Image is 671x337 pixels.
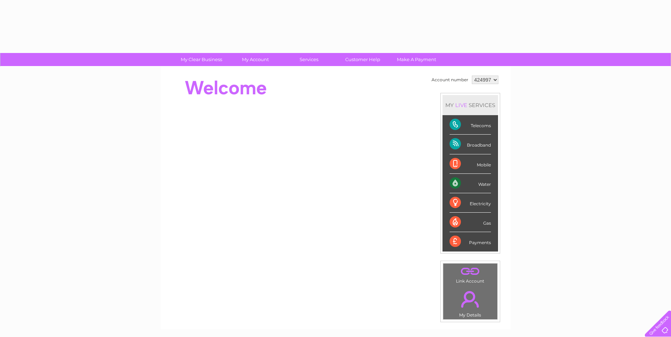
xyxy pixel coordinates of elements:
div: Telecoms [450,115,491,135]
div: Electricity [450,193,491,213]
a: . [445,287,496,312]
a: Make A Payment [387,53,446,66]
a: Customer Help [334,53,392,66]
td: Account number [430,74,470,86]
div: LIVE [454,102,469,108]
div: Broadband [450,135,491,154]
td: My Details [443,285,498,320]
div: Mobile [450,154,491,174]
a: My Account [226,53,284,66]
div: Gas [450,213,491,232]
div: MY SERVICES [442,95,498,115]
a: My Clear Business [172,53,231,66]
a: . [445,265,496,278]
div: Payments [450,232,491,251]
td: Link Account [443,263,498,285]
a: Services [280,53,338,66]
div: Water [450,174,491,193]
